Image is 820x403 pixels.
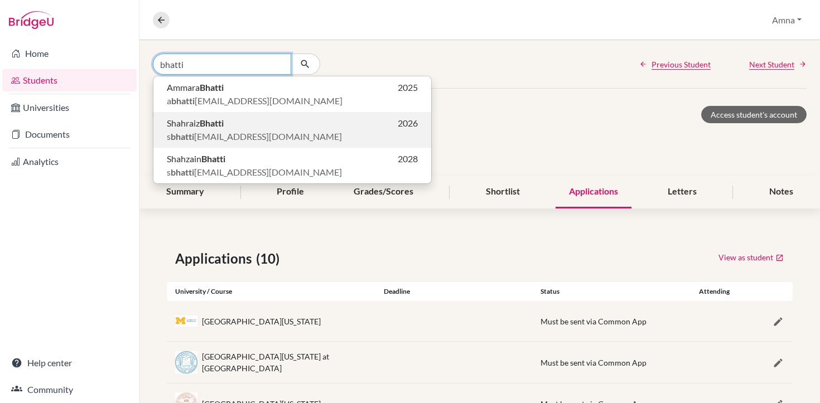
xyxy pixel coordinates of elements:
span: Shahzain [167,152,225,166]
span: 2025 [398,81,418,94]
img: Bridge-U [9,11,54,29]
div: [GEOGRAPHIC_DATA][US_STATE] at [GEOGRAPHIC_DATA] [202,351,367,374]
a: View as student [718,249,784,266]
b: bhatti [171,167,194,177]
a: Previous Student [639,59,711,70]
span: 2026 [398,116,418,130]
div: [GEOGRAPHIC_DATA][US_STATE] [202,315,321,327]
div: Profile [263,176,317,208]
b: bhatti [171,95,195,106]
button: Amna [767,9,807,31]
b: bhatti [171,131,194,142]
span: Applications [175,249,256,269]
span: Ammara [167,81,224,94]
div: Summary [153,176,218,208]
button: AmmaraBhatti2025abhatti[EMAIL_ADDRESS][DOMAIN_NAME] [153,76,431,112]
span: (10) [256,249,284,269]
div: University / Course [167,287,375,297]
a: Next Student [749,59,807,70]
button: ShahzainBhatti2028sbhatti[EMAIL_ADDRESS][DOMAIN_NAME] [153,148,431,183]
span: Must be sent via Common App [541,317,647,326]
img: us_umi_m_7di3pp.jpeg [175,315,197,327]
div: Notes [756,176,807,208]
b: Bhatti [200,82,224,93]
span: Must be sent via Common App [541,358,647,367]
span: Previous Student [652,59,711,70]
a: Community [2,378,137,401]
b: Bhatti [200,118,224,128]
span: a [EMAIL_ADDRESS][DOMAIN_NAME] [167,94,343,108]
b: Bhatti [201,153,225,164]
div: Deadline [375,287,532,297]
a: Home [2,42,137,65]
span: 2028 [398,152,418,166]
a: Analytics [2,150,137,173]
a: Universities [2,96,137,119]
span: s [EMAIL_ADDRESS][DOMAIN_NAME] [167,130,342,143]
div: Letters [654,176,710,208]
div: Status [532,287,689,297]
span: Next Student [749,59,794,70]
a: Access student's account [701,106,807,123]
a: Documents [2,123,137,145]
span: Shahraiz [167,116,224,130]
img: us_unc_avpbwz41.jpeg [175,351,197,373]
div: Applications [556,176,631,208]
button: ShahraizBhatti2026sbhatti[EMAIL_ADDRESS][DOMAIN_NAME] [153,112,431,148]
div: Shortlist [472,176,533,208]
input: Find student by name... [153,54,291,75]
a: Help center [2,352,137,374]
div: Attending [688,287,741,297]
div: Grades/Scores [340,176,427,208]
span: s [EMAIL_ADDRESS][DOMAIN_NAME] [167,166,342,179]
a: Students [2,69,137,91]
